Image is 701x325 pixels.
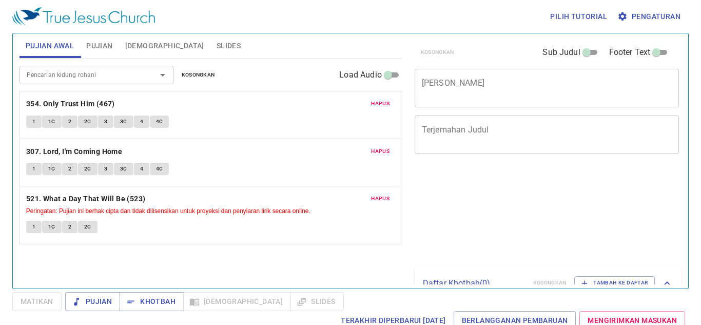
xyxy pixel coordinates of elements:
button: Pilih tutorial [546,7,611,26]
button: Pujian [65,292,120,311]
button: Pengaturan [615,7,685,26]
span: 3c [120,164,127,174]
span: 1 [32,117,35,126]
span: 4C [156,117,163,126]
button: Khotbah [120,292,184,311]
span: Pujian [86,40,112,52]
span: Hapus [371,147,390,156]
button: 1C [42,116,62,128]
span: 2 [68,222,71,232]
button: 2C [78,116,98,128]
span: 1C [48,222,55,232]
button: 3C [114,116,133,128]
span: Pujian [73,295,112,308]
span: 3 [104,117,107,126]
button: Kosongkan [176,69,221,81]
span: [DEMOGRAPHIC_DATA] [125,40,204,52]
button: Tambah ke Daftar [574,276,655,290]
span: Pujian Awal [26,40,74,52]
span: Kosongkan [182,70,215,80]
button: 307. Lord, I'm Coming Home [26,145,124,158]
button: 354. Only Trust Him (467) [26,98,116,110]
button: 2c [78,163,98,175]
button: Hapus [365,98,396,110]
span: 1C [48,117,55,126]
span: 2 [68,164,71,174]
button: 1C [42,221,62,233]
span: 1c [48,164,55,174]
span: Pilih tutorial [550,10,607,23]
span: 1 [32,164,35,174]
button: Hapus [365,145,396,158]
button: 1 [26,221,42,233]
span: Slides [217,40,241,52]
iframe: from-child [411,165,628,262]
b: 307. Lord, I'm Coming Home [26,145,122,158]
button: 1 [26,116,42,128]
button: 4 [134,163,149,175]
span: 1 [32,222,35,232]
span: 2c [84,164,91,174]
span: Hapus [371,99,390,108]
span: 3 [104,164,107,174]
button: 3 [98,163,113,175]
span: 4 [140,117,143,126]
p: Daftar Khotbah ( 0 ) [423,277,525,290]
button: 2 [62,116,77,128]
span: Hapus [371,194,390,203]
span: Footer Text [609,46,651,59]
button: Open [155,68,170,82]
span: 4 [140,164,143,174]
button: 2C [78,221,98,233]
span: 2C [84,222,91,232]
div: Daftar Khotbah(0)KosongkanTambah ke Daftar [415,266,681,300]
button: 2 [62,163,77,175]
button: 3c [114,163,133,175]
span: 2C [84,117,91,126]
img: True Jesus Church [12,7,155,26]
span: Tambah ke Daftar [581,278,648,288]
span: Pengaturan [619,10,680,23]
b: 354. Only Trust Him (467) [26,98,115,110]
span: Khotbah [128,295,176,308]
small: Peringatan: Pujian ini berhak cipta dan tidak dilisensikan untuk proyeksi dan penyiaran lirik sec... [26,207,310,215]
span: 2 [68,117,71,126]
button: 3 [98,116,113,128]
button: 1 [26,163,42,175]
button: 521. What a Day That Will Be (523) [26,193,147,205]
button: 4 [134,116,149,128]
span: 3C [120,117,127,126]
button: 4C [150,116,169,128]
button: 4c [150,163,169,175]
button: Hapus [365,193,396,205]
button: 2 [62,221,77,233]
button: 1c [42,163,62,175]
b: 521. What a Day That Will Be (523) [26,193,146,205]
span: Load Audio [339,69,382,81]
span: 4c [156,164,163,174]
span: Sub Judul [542,46,580,59]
